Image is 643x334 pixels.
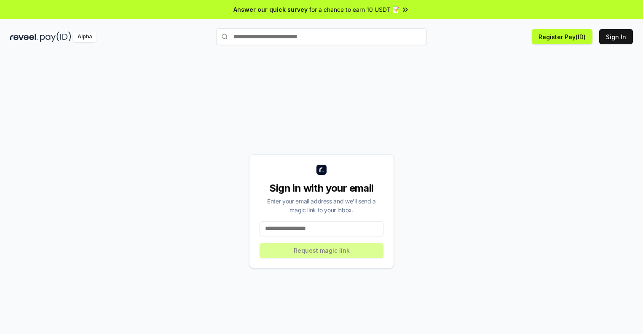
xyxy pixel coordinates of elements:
button: Sign In [599,29,633,44]
span: Answer our quick survey [233,5,308,14]
div: Alpha [73,32,96,42]
span: for a chance to earn 10 USDT 📝 [309,5,399,14]
img: logo_small [316,165,327,175]
img: pay_id [40,32,71,42]
div: Enter your email address and we’ll send a magic link to your inbox. [260,197,383,214]
div: Sign in with your email [260,182,383,195]
img: reveel_dark [10,32,38,42]
button: Register Pay(ID) [532,29,592,44]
